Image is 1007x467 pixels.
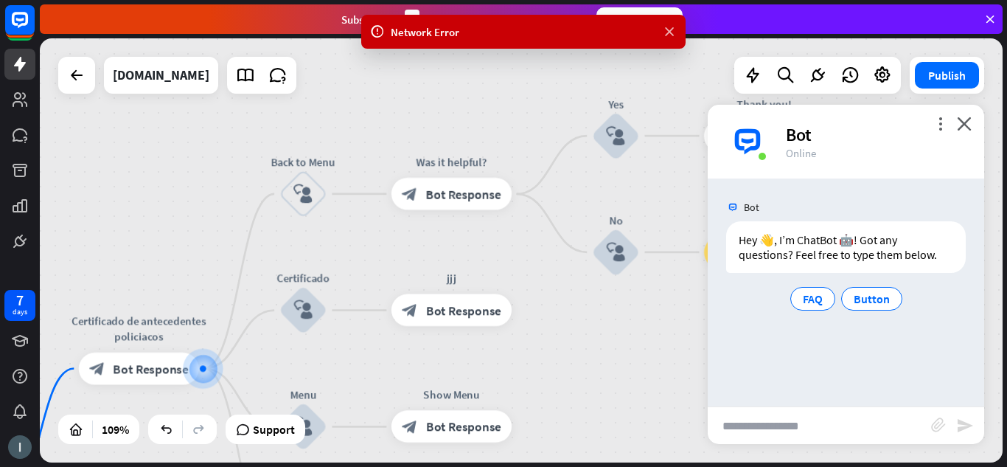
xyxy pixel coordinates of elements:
div: No [568,212,664,228]
div: Subscribe in days to get your first month for $1 [341,10,585,30]
div: Was it helpful? [380,154,524,170]
div: 109% [97,418,133,441]
div: Bot [786,123,966,146]
div: days [13,307,27,317]
i: block_user_input [293,184,313,204]
div: Network Error [391,24,656,40]
a: 7 days [4,290,35,321]
button: Publish [915,62,979,89]
div: Yes [568,96,664,112]
button: Open LiveChat chat widget [12,6,56,50]
div: Subscribe now [596,7,683,31]
div: 7 [16,294,24,307]
span: Bot Response [426,418,501,435]
span: Bot [744,201,759,214]
i: more_vert [933,117,947,131]
i: block_user_input [606,243,625,262]
i: block_bot_response [402,302,418,319]
span: Support [253,418,295,441]
span: Bot Response [426,302,501,319]
div: Back to Menu [692,212,837,228]
span: Bot Response [114,361,189,377]
i: close [957,117,972,131]
i: send [956,417,974,435]
i: block_bot_response [89,361,105,377]
span: Bot Response [426,186,501,202]
i: block_user_input [293,301,313,320]
div: jjj [380,270,524,286]
div: tramitesenlineacuu.mpiochih.gob.mx [113,57,209,94]
div: Hey 👋, I’m ChatBot 🤖! Got any questions? Feel free to type them below. [726,221,966,273]
i: block_user_input [293,417,313,436]
div: Online [786,146,966,160]
div: Back to Menu [255,154,352,170]
div: Thank you! [692,96,837,112]
span: Button [854,291,890,306]
div: Show Menu [380,387,524,403]
i: block_bot_response [402,418,418,435]
i: block_user_input [606,126,625,145]
span: FAQ [803,291,823,306]
div: Menu [255,387,352,403]
div: Certificado [255,270,352,286]
i: block_attachment [931,418,946,432]
div: Certificado de antecedentes policiacos [66,312,211,345]
i: block_bot_response [402,186,418,202]
div: 3 [405,10,419,30]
